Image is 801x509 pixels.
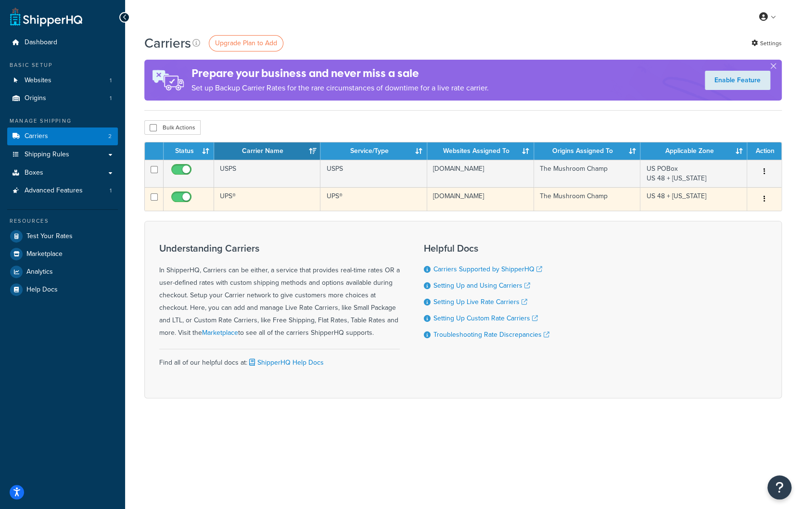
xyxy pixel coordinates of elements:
[7,127,118,145] li: Carriers
[110,76,112,85] span: 1
[424,243,549,254] h3: Helpful Docs
[110,94,112,102] span: 1
[26,232,73,241] span: Test Your Rates
[7,182,118,200] li: Advanced Features
[209,35,283,51] a: Upgrade Plan to Add
[7,89,118,107] a: Origins 1
[705,71,770,90] a: Enable Feature
[320,142,427,160] th: Service/Type: activate to sort column ascending
[191,65,489,81] h4: Prepare your business and never miss a sale
[7,61,118,69] div: Basic Setup
[427,142,534,160] th: Websites Assigned To: activate to sort column ascending
[7,117,118,125] div: Manage Shipping
[144,34,191,52] h1: Carriers
[7,127,118,145] a: Carriers 2
[7,146,118,164] a: Shipping Rules
[26,286,58,294] span: Help Docs
[7,263,118,280] a: Analytics
[433,264,542,274] a: Carriers Supported by ShipperHQ
[25,187,83,195] span: Advanced Features
[640,142,747,160] th: Applicable Zone: activate to sort column ascending
[25,94,46,102] span: Origins
[534,142,641,160] th: Origins Assigned To: activate to sort column ascending
[10,7,82,26] a: ShipperHQ Home
[640,160,747,187] td: US POBox US 48 + [US_STATE]
[751,37,782,50] a: Settings
[25,76,51,85] span: Websites
[7,182,118,200] a: Advanced Features 1
[191,81,489,95] p: Set up Backup Carrier Rates for the rare circumstances of downtime for a live rate carrier.
[25,132,48,140] span: Carriers
[214,160,321,187] td: USPS
[7,217,118,225] div: Resources
[202,328,238,338] a: Marketplace
[427,187,534,211] td: [DOMAIN_NAME]
[25,151,69,159] span: Shipping Rules
[7,34,118,51] a: Dashboard
[534,160,641,187] td: The Mushroom Champ
[26,268,53,276] span: Analytics
[26,250,63,258] span: Marketplace
[25,38,57,47] span: Dashboard
[7,89,118,107] li: Origins
[747,142,781,160] th: Action
[247,357,324,368] a: ShipperHQ Help Docs
[320,187,427,211] td: UPS®
[433,313,538,323] a: Setting Up Custom Rate Carriers
[7,228,118,245] a: Test Your Rates
[433,280,530,291] a: Setting Up and Using Carriers
[214,142,321,160] th: Carrier Name: activate to sort column ascending
[159,349,400,369] div: Find all of our helpful docs at:
[144,60,191,101] img: ad-rules-rateshop-fe6ec290ccb7230408bd80ed9643f0289d75e0ffd9eb532fc0e269fcd187b520.png
[164,142,214,160] th: Status: activate to sort column ascending
[320,160,427,187] td: USPS
[7,281,118,298] a: Help Docs
[433,330,549,340] a: Troubleshooting Rate Discrepancies
[767,475,791,499] button: Open Resource Center
[159,243,400,339] div: In ShipperHQ, Carriers can be either, a service that provides real-time rates OR a user-defined r...
[25,169,43,177] span: Boxes
[215,38,277,48] span: Upgrade Plan to Add
[7,164,118,182] a: Boxes
[433,297,527,307] a: Setting Up Live Rate Carriers
[534,187,641,211] td: The Mushroom Champ
[144,120,201,135] button: Bulk Actions
[7,72,118,89] a: Websites 1
[214,187,321,211] td: UPS®
[159,243,400,254] h3: Understanding Carriers
[110,187,112,195] span: 1
[108,132,112,140] span: 2
[640,187,747,211] td: US 48 + [US_STATE]
[7,72,118,89] li: Websites
[7,245,118,263] a: Marketplace
[427,160,534,187] td: [DOMAIN_NAME]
